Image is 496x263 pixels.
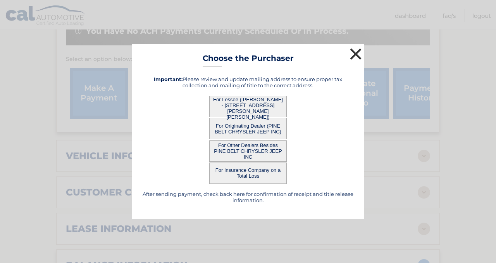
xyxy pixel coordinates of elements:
[348,46,363,62] button: ×
[209,163,287,184] button: For Insurance Company on a Total Loss
[141,191,355,203] h5: After sending payment, check back here for confirmation of receipt and title release information.
[209,96,287,117] button: For Lessee ([PERSON_NAME] - [STREET_ADDRESS][PERSON_NAME][PERSON_NAME])
[209,118,287,139] button: For Originating Dealer (PINE BELT CHRYSLER JEEP INC)
[141,76,355,88] h5: Please review and update mailing address to ensure proper tax collection and mailing of title to ...
[209,140,287,162] button: For Other Dealers Besides PINE BELT CHRYSLER JEEP INC
[154,76,183,82] strong: Important:
[203,54,294,67] h3: Choose the Purchaser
